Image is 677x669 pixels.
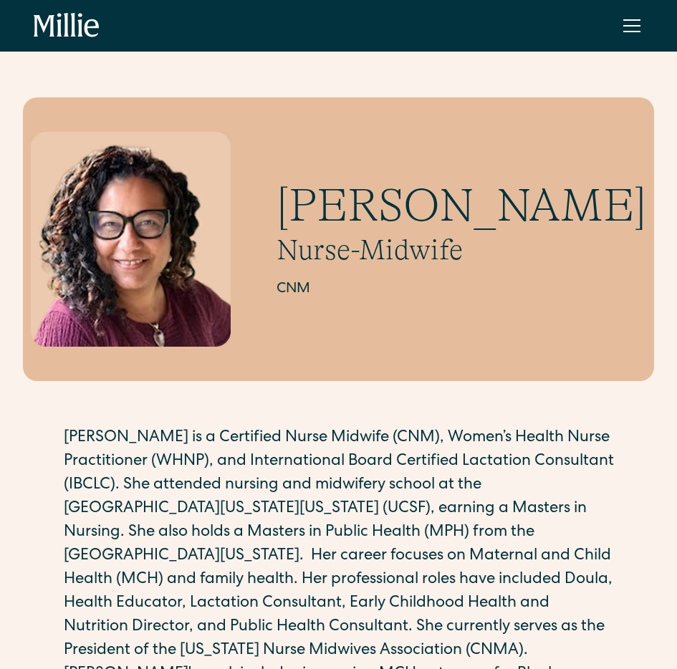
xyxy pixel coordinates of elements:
a: home [34,13,100,39]
p: [PERSON_NAME] is a Certified Nurse Midwife (CNM), Women’s Health Nurse Practitioner (WHNP), and I... [64,427,614,663]
h1: [PERSON_NAME] [277,178,646,234]
h2: Nurse-Midwife [277,233,646,267]
h2: CNM [277,279,646,300]
div: menu [615,9,643,43]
